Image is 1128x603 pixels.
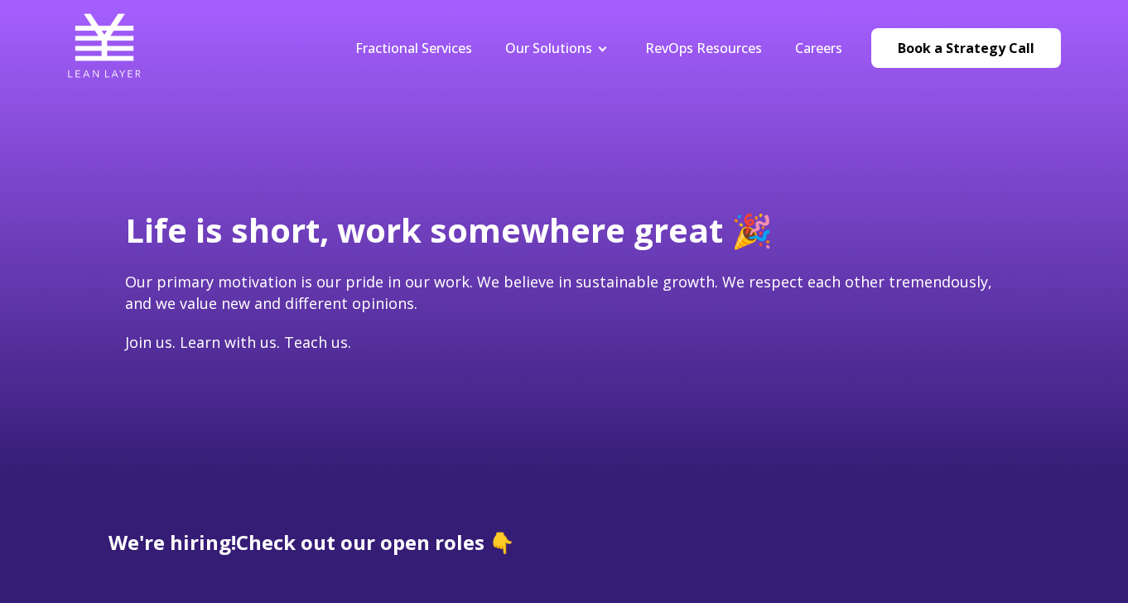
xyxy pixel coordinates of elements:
[355,39,472,57] a: Fractional Services
[339,39,859,57] div: Navigation Menu
[505,39,592,57] a: Our Solutions
[125,332,351,352] span: Join us. Learn with us. Teach us.
[236,528,514,556] span: Check out our open roles 👇
[125,207,773,253] span: Life is short, work somewhere great 🎉
[125,272,992,312] span: Our primary motivation is our pride in our work. We believe in sustainable growth. We respect eac...
[795,39,842,57] a: Careers
[67,8,142,83] img: Lean Layer Logo
[645,39,762,57] a: RevOps Resources
[871,28,1061,68] a: Book a Strategy Call
[108,528,236,556] span: We're hiring!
